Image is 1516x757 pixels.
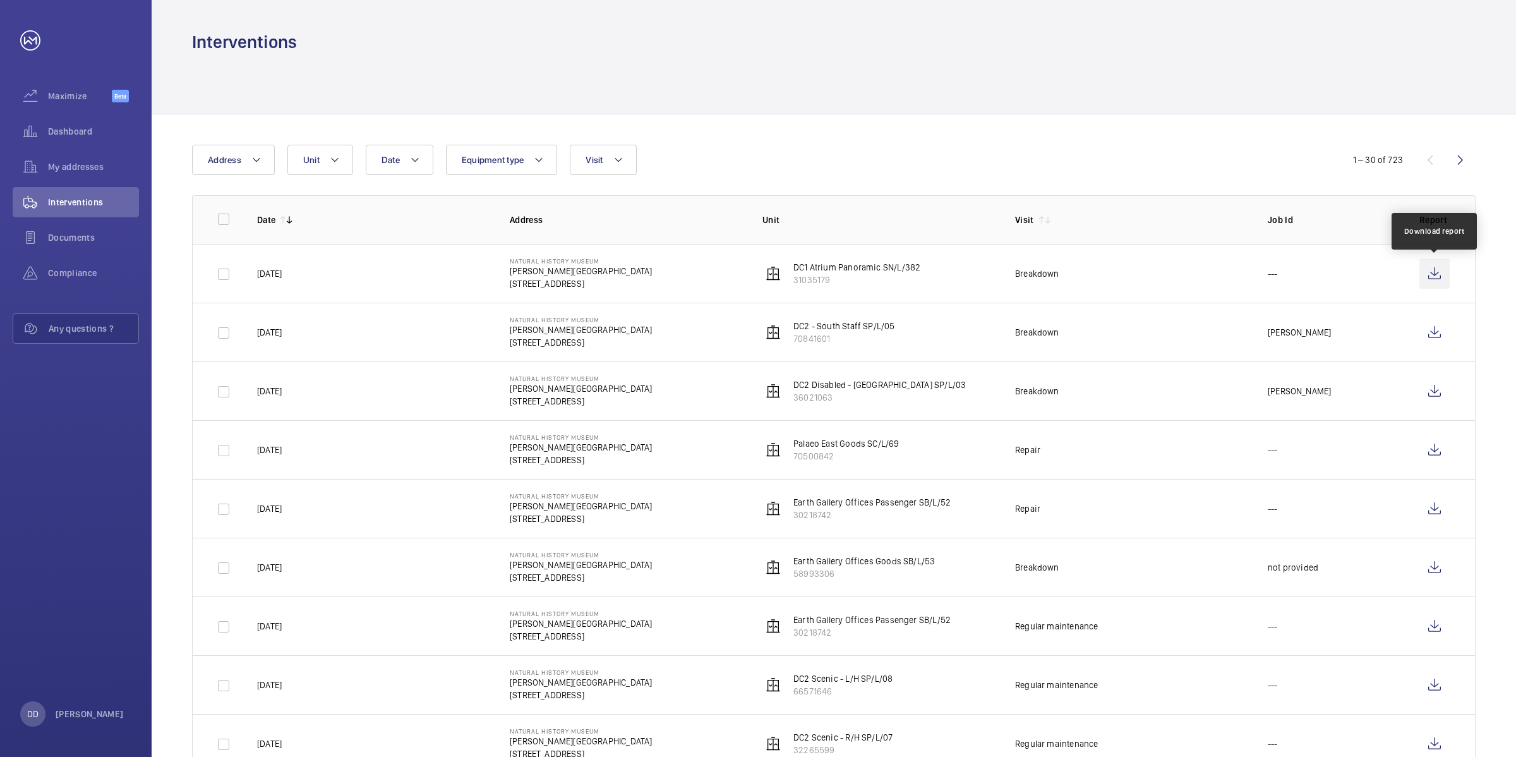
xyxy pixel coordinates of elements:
[766,384,781,399] img: elevator.svg
[510,551,652,559] p: Natural History Museum
[257,326,282,339] p: [DATE]
[510,375,652,382] p: Natural History Museum
[1015,385,1059,397] div: Breakdown
[1268,444,1278,456] p: ---
[49,322,138,335] span: Any questions ?
[766,442,781,457] img: elevator.svg
[510,454,652,466] p: [STREET_ADDRESS]
[56,708,124,720] p: [PERSON_NAME]
[793,744,893,756] p: 32265599
[366,145,433,175] button: Date
[1268,385,1331,397] p: [PERSON_NAME]
[570,145,636,175] button: Visit
[793,378,966,391] p: DC2 Disabled - [GEOGRAPHIC_DATA] SP/L/03
[257,502,282,515] p: [DATE]
[793,555,935,567] p: Earth Gallery Offices Goods SB/L/53
[48,90,112,102] span: Maximize
[48,160,139,173] span: My addresses
[257,561,282,574] p: [DATE]
[1015,502,1040,515] div: Repair
[382,155,400,165] span: Date
[1268,679,1278,691] p: ---
[510,324,652,336] p: [PERSON_NAME][GEOGRAPHIC_DATA]
[510,727,652,735] p: Natural History Museum
[192,30,297,54] h1: Interventions
[510,433,652,441] p: Natural History Museum
[257,737,282,750] p: [DATE]
[793,437,899,450] p: Palaeo East Goods SC/L/69
[1268,561,1318,574] p: not provided
[793,614,951,626] p: Earth Gallery Offices Passenger SB/L/52
[510,512,652,525] p: [STREET_ADDRESS]
[1353,154,1403,166] div: 1 – 30 of 723
[1404,226,1465,237] div: Download report
[1015,267,1059,280] div: Breakdown
[510,382,652,395] p: [PERSON_NAME][GEOGRAPHIC_DATA]
[257,444,282,456] p: [DATE]
[793,672,893,685] p: DC2 Scenic - L/H SP/L/08
[793,496,951,509] p: Earth Gallery Offices Passenger SB/L/52
[766,677,781,693] img: elevator.svg
[510,257,652,265] p: Natural History Museum
[793,332,895,345] p: 70841601
[1015,737,1098,750] div: Regular maintenance
[510,617,652,630] p: [PERSON_NAME][GEOGRAPHIC_DATA]
[257,267,282,280] p: [DATE]
[1268,214,1399,226] p: Job Id
[510,630,652,643] p: [STREET_ADDRESS]
[462,155,524,165] span: Equipment type
[48,231,139,244] span: Documents
[510,669,652,676] p: Natural History Museum
[510,689,652,701] p: [STREET_ADDRESS]
[1268,737,1278,750] p: ---
[793,261,920,274] p: DC1 Atrium Panoramic SN/L/382
[1268,326,1331,339] p: [PERSON_NAME]
[48,125,139,138] span: Dashboard
[510,492,652,500] p: Natural History Museum
[510,265,652,277] p: [PERSON_NAME][GEOGRAPHIC_DATA]
[192,145,275,175] button: Address
[510,735,652,748] p: [PERSON_NAME][GEOGRAPHIC_DATA]
[1015,326,1059,339] div: Breakdown
[793,391,966,404] p: 36021063
[762,214,995,226] p: Unit
[446,145,558,175] button: Equipment type
[1015,214,1034,226] p: Visit
[510,214,742,226] p: Address
[793,567,935,580] p: 58993306
[510,441,652,454] p: [PERSON_NAME][GEOGRAPHIC_DATA]
[27,708,39,720] p: DD
[510,395,652,408] p: [STREET_ADDRESS]
[793,626,951,639] p: 30218742
[112,90,129,102] span: Beta
[1015,444,1040,456] div: Repair
[287,145,353,175] button: Unit
[793,731,893,744] p: DC2 Scenic - R/H SP/L/07
[1268,620,1278,633] p: ---
[48,267,139,279] span: Compliance
[766,560,781,575] img: elevator.svg
[510,336,652,349] p: [STREET_ADDRESS]
[766,619,781,634] img: elevator.svg
[793,685,893,698] p: 66571646
[510,559,652,571] p: [PERSON_NAME][GEOGRAPHIC_DATA]
[510,676,652,689] p: [PERSON_NAME][GEOGRAPHIC_DATA]
[1015,561,1059,574] div: Breakdown
[766,325,781,340] img: elevator.svg
[793,509,951,521] p: 30218742
[586,155,603,165] span: Visit
[766,501,781,516] img: elevator.svg
[510,610,652,617] p: Natural History Museum
[257,385,282,397] p: [DATE]
[510,277,652,290] p: [STREET_ADDRESS]
[766,736,781,751] img: elevator.svg
[793,450,899,463] p: 70500842
[510,571,652,584] p: [STREET_ADDRESS]
[1268,267,1278,280] p: ---
[257,214,275,226] p: Date
[257,620,282,633] p: [DATE]
[793,320,895,332] p: DC2 - South Staff SP/L/05
[48,196,139,209] span: Interventions
[257,679,282,691] p: [DATE]
[1268,502,1278,515] p: ---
